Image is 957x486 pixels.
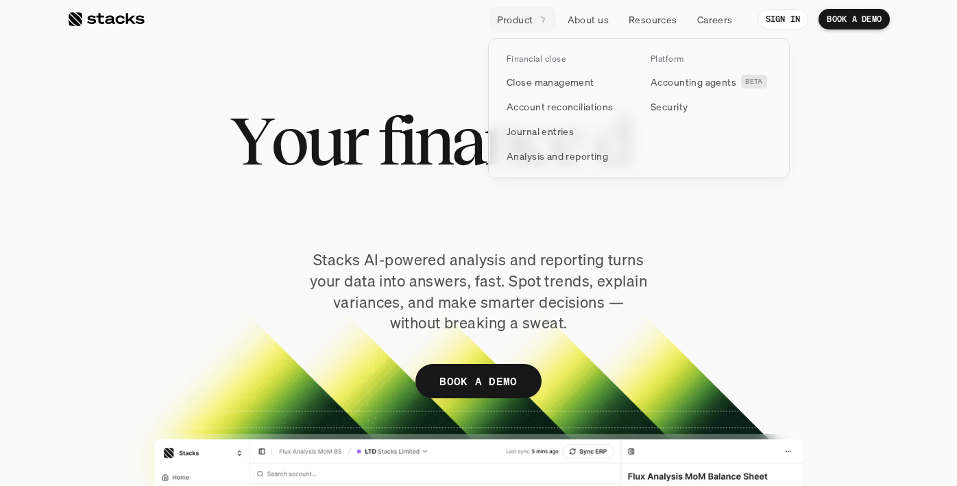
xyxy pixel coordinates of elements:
[498,69,635,94] a: Close management
[355,171,391,233] span: d
[689,7,741,32] a: Careers
[507,75,594,89] p: Close management
[498,143,635,168] a: Analysis and reporting
[591,178,603,240] span: .
[507,54,566,64] p: Financial close
[651,54,684,64] p: Platform
[483,110,520,171] span: n
[745,77,763,86] h2: BETA
[422,172,453,234] span: c
[498,119,635,143] a: Journal entries
[439,372,518,391] p: BOOK A DEMO
[651,99,688,114] p: Security
[498,94,635,119] a: Account reconciliations
[307,250,650,334] p: Stacks AI-powered analysis and reporting turns your data into answers, fast. Spot trends, explain...
[629,12,677,27] p: Resources
[642,94,779,119] a: Security
[497,12,533,27] p: Product
[271,110,306,171] span: o
[642,69,779,94] a: Accounting agentsBETA
[559,7,617,32] a: About us
[651,75,736,89] p: Accounting agents
[697,12,733,27] p: Careers
[453,173,488,235] span: o
[398,110,414,171] span: i
[758,9,809,29] a: SIGN IN
[819,9,890,29] a: BOOK A DEMO
[507,149,608,163] p: Analysis and reporting
[620,7,686,32] a: Resources
[414,110,451,171] span: n
[488,175,524,237] span: d
[524,178,555,240] span: e
[766,14,801,24] p: SIGN IN
[555,178,591,240] span: d
[391,171,422,233] span: e
[451,110,483,171] span: a
[568,12,609,27] p: About us
[378,110,398,171] span: f
[415,364,542,398] a: BOOK A DEMO
[507,99,614,114] p: Account reconciliations
[827,14,882,24] p: BOOK A DEMO
[342,110,366,171] span: r
[230,110,271,171] span: Y
[306,110,342,171] span: u
[507,124,574,138] p: Journal entries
